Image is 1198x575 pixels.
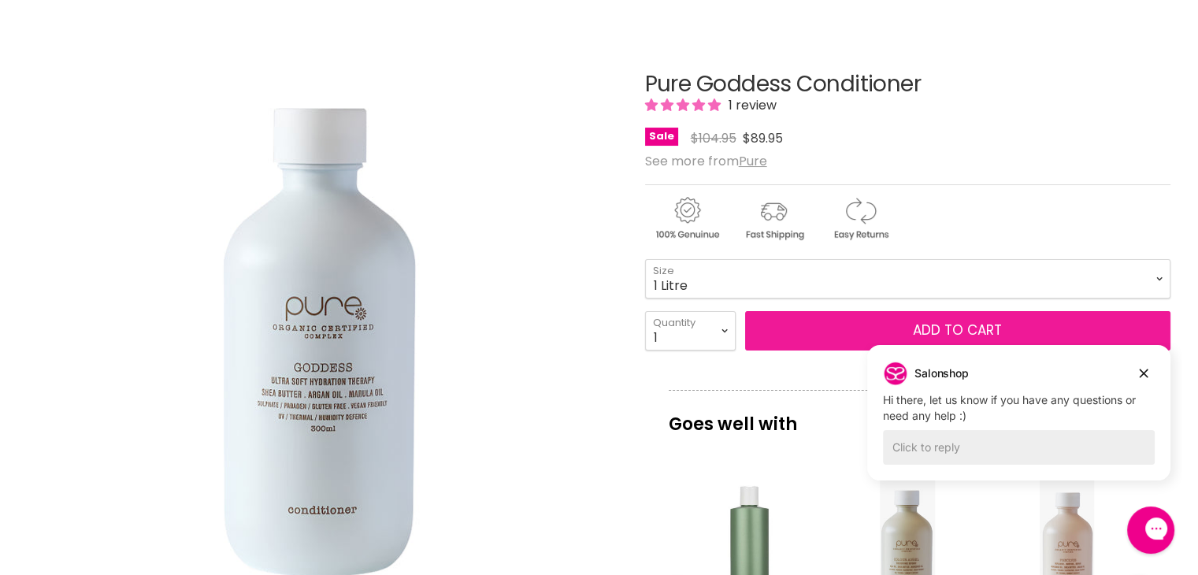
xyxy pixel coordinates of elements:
p: Goes well with [669,390,1147,442]
span: $89.95 [743,129,783,147]
span: See more from [645,152,767,170]
iframe: Gorgias live chat campaigns [855,343,1182,504]
img: returns.gif [818,195,902,243]
span: 1 review [724,96,777,114]
span: 5.00 stars [645,96,724,114]
span: Add to cart [913,321,1002,339]
img: genuine.gif [645,195,729,243]
select: Quantity [645,311,736,351]
button: Add to cart [745,311,1170,351]
span: Sale [645,128,678,146]
a: Pure [739,152,767,170]
h1: Pure Goddess Conditioner [645,72,1170,97]
span: $104.95 [691,129,736,147]
iframe: Gorgias live chat messenger [1119,501,1182,559]
img: shipping.gif [732,195,815,243]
